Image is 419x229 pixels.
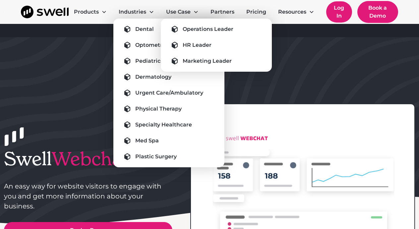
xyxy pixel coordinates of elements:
[119,40,219,50] a: Optometry
[4,181,172,211] p: An easy way for website visitors to engage with you and get more information about your business.
[119,72,219,82] a: Dermatology
[135,41,165,49] div: Optometry
[119,8,146,16] div: Industries
[119,56,219,66] a: Pediatrics
[161,5,204,19] div: Use Case
[183,25,233,33] div: Operations Leader
[166,8,191,16] div: Use Case
[4,148,172,170] h1: Swell
[183,41,211,49] div: HR Leader
[135,105,182,113] div: Physical Therapy
[218,173,230,179] g: 158
[135,73,171,81] div: Dermatology
[278,8,306,16] div: Resources
[135,57,163,65] div: Pediatrics
[166,24,266,35] a: Operations Leader
[226,136,238,140] g: swell
[166,40,266,50] a: HR Leader
[69,5,112,19] div: Products
[21,6,69,18] a: home
[273,5,320,19] div: Resources
[135,121,192,129] div: Specialty Healthcare
[119,104,219,114] a: Physical Therapy
[119,151,219,162] a: Plastic Surgery
[135,25,154,33] div: Dental
[74,8,99,16] div: Products
[52,147,130,171] span: Webchat
[161,19,271,72] nav: Use Case
[357,1,398,23] a: Book a Demo
[265,173,278,179] g: 188
[326,1,352,23] a: Log In
[113,19,224,167] nav: Industries
[135,137,159,145] div: Med Spa
[205,5,240,19] a: Partners
[241,5,271,19] a: Pricing
[166,56,266,66] a: Marketing Leader
[119,88,219,98] a: Urgent Care/Ambulatory
[119,24,219,35] a: Dental
[183,57,232,65] div: Marketing Leader
[119,135,219,146] a: Med Spa
[113,5,159,19] div: Industries
[135,153,177,161] div: Plastic Surgery
[119,119,219,130] a: Specialty Healthcare
[135,89,203,97] div: Urgent Care/Ambulatory
[241,136,268,140] g: WEBCHAT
